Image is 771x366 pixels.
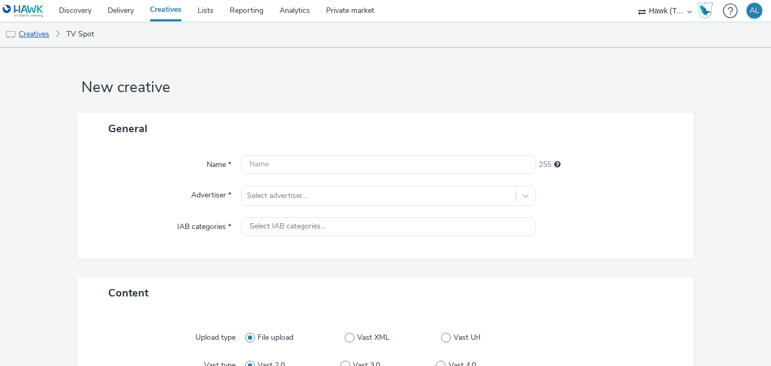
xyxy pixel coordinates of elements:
[750,3,759,19] div: AL
[357,332,390,343] span: Vast XML
[202,155,236,170] label: Name *
[241,155,536,174] input: Name
[453,332,480,343] span: Vast Url
[108,121,147,136] span: General
[108,286,148,300] span: Content
[697,2,717,19] a: Hawk Academy
[539,159,551,170] span: 255
[258,332,293,343] span: File upload
[5,29,16,40] img: tv
[187,186,236,201] label: Advertiser *
[191,328,240,343] label: Upload type
[173,217,236,232] label: IAB categories *
[3,4,44,18] img: undefined Logo
[697,2,713,19] img: Hawk Academy
[250,222,326,231] span: Select IAB categories...
[554,159,561,170] div: Maximum 255 characters
[77,78,694,98] h1: New creative
[61,21,100,47] a: TV Spot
